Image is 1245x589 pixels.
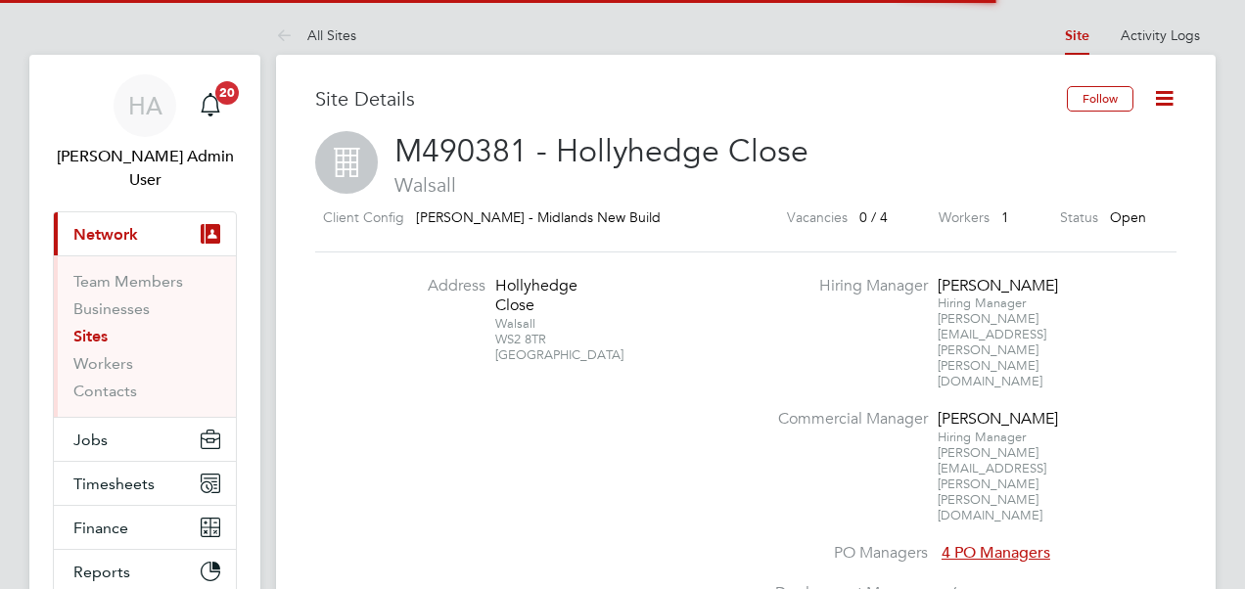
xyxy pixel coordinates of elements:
[323,205,404,230] label: Client Config
[73,327,108,345] a: Sites
[54,212,236,255] button: Network
[315,172,1176,198] span: Walsall
[939,205,990,230] label: Workers
[942,543,1050,563] span: 4 PO Managers
[1065,27,1089,44] a: Site
[73,272,183,291] a: Team Members
[394,132,808,170] span: M490381 - Hollyhedge Close
[54,506,236,549] button: Finance
[276,26,356,44] a: All Sites
[938,294,1026,311] span: Hiring Manager
[763,276,928,296] label: Hiring Manager
[73,299,150,318] a: Businesses
[416,208,661,226] span: [PERSON_NAME] - Midlands New Build
[378,276,485,296] label: Address
[1110,208,1146,226] span: Open
[763,409,928,430] label: Commercial Manager
[73,475,155,493] span: Timesheets
[215,81,239,105] span: 20
[54,462,236,505] button: Timesheets
[763,543,928,564] label: PO Managers
[73,430,108,449] span: Jobs
[859,208,888,226] span: 0 / 4
[1001,208,1009,226] span: 1
[938,276,1060,296] div: [PERSON_NAME]
[73,519,128,537] span: Finance
[938,409,1060,430] div: [PERSON_NAME]
[495,276,618,317] div: Hollyhedge Close
[1121,26,1200,44] a: Activity Logs
[1060,205,1098,230] label: Status
[787,205,848,230] label: Vacancies
[73,225,138,244] span: Network
[1067,86,1133,112] button: Follow
[495,316,618,363] div: Walsall WS2 8TR [GEOGRAPHIC_DATA]
[73,563,130,581] span: Reports
[53,145,237,192] span: Hays Admin User
[73,354,133,373] a: Workers
[315,86,1067,112] h3: Site Details
[938,310,1046,389] span: [PERSON_NAME][EMAIL_ADDRESS][PERSON_NAME][PERSON_NAME][DOMAIN_NAME]
[73,382,137,400] a: Contacts
[191,74,230,137] a: 20
[128,93,162,118] span: HA
[938,444,1046,523] span: [PERSON_NAME][EMAIL_ADDRESS][PERSON_NAME][PERSON_NAME][DOMAIN_NAME]
[938,429,1026,445] span: Hiring Manager
[53,74,237,192] a: HA[PERSON_NAME] Admin User
[54,418,236,461] button: Jobs
[54,255,236,417] div: Network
